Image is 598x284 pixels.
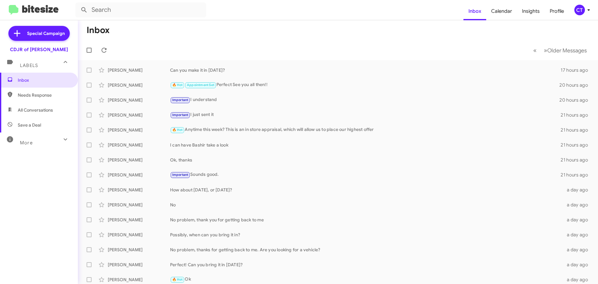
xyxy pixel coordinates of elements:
div: Perfect See you all then!! [170,81,559,89]
div: Possibly, when can you bring it in? [170,232,563,238]
div: [PERSON_NAME] [108,97,170,103]
div: [PERSON_NAME] [108,262,170,268]
div: How about [DATE], or [DATE]? [170,187,563,193]
span: Needs Response [18,92,71,98]
span: Older Messages [547,47,587,54]
div: 20 hours ago [559,82,593,88]
div: a day ago [563,187,593,193]
input: Search [75,2,206,17]
span: Important [172,98,188,102]
div: 21 hours ago [561,172,593,178]
div: Sounds good. [170,171,561,178]
div: 20 hours ago [559,97,593,103]
div: I can have Bashir take a look [170,142,561,148]
span: Special Campaign [27,30,65,36]
div: [PERSON_NAME] [108,112,170,118]
span: » [544,46,547,54]
div: 21 hours ago [561,142,593,148]
div: No [170,202,563,208]
div: Anytime this week? This is an in store appraisal, which will allow us to place our highest offer [170,126,561,133]
h1: Inbox [87,25,110,35]
div: Ok, thanks [170,157,561,163]
div: 21 hours ago [561,157,593,163]
div: a day ago [563,277,593,283]
div: [PERSON_NAME] [108,277,170,283]
span: Important [172,113,188,117]
div: Ok [170,276,563,283]
div: [PERSON_NAME] [108,202,170,208]
nav: Page navigation example [530,44,591,57]
div: CT [574,5,585,15]
span: 🔥 Hot [172,83,183,87]
button: Previous [529,44,540,57]
span: Labels [20,63,38,68]
a: Inbox [463,2,486,20]
span: All Conversations [18,107,53,113]
div: a day ago [563,217,593,223]
span: « [533,46,537,54]
a: Special Campaign [8,26,70,41]
div: a day ago [563,202,593,208]
div: [PERSON_NAME] [108,187,170,193]
button: CT [569,5,591,15]
div: [PERSON_NAME] [108,142,170,148]
div: a day ago [563,247,593,253]
div: No problem, thank you for getting back to me [170,217,563,223]
div: [PERSON_NAME] [108,82,170,88]
span: Save a Deal [18,122,41,128]
span: Important [172,173,188,177]
span: Appointment Set [187,83,214,87]
a: Profile [545,2,569,20]
div: [PERSON_NAME] [108,172,170,178]
a: Calendar [486,2,517,20]
span: 🔥 Hot [172,277,183,282]
div: Can you make it in [DATE]? [170,67,561,73]
div: Perfect! Can you bring it in [DATE]? [170,262,563,268]
div: [PERSON_NAME] [108,157,170,163]
div: No problem, thanks for getting back to me. Are you looking for a vehicle? [170,247,563,253]
span: Inbox [18,77,71,83]
div: I just sent it [170,111,561,118]
div: [PERSON_NAME] [108,127,170,133]
div: CDJR of [PERSON_NAME] [10,46,68,53]
div: [PERSON_NAME] [108,247,170,253]
a: Insights [517,2,545,20]
div: a day ago [563,262,593,268]
div: [PERSON_NAME] [108,217,170,223]
span: More [20,140,33,146]
div: 21 hours ago [561,127,593,133]
button: Next [540,44,591,57]
div: I understand [170,96,559,103]
div: [PERSON_NAME] [108,67,170,73]
span: 🔥 Hot [172,128,183,132]
div: [PERSON_NAME] [108,232,170,238]
div: a day ago [563,232,593,238]
div: 21 hours ago [561,112,593,118]
div: 17 hours ago [561,67,593,73]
